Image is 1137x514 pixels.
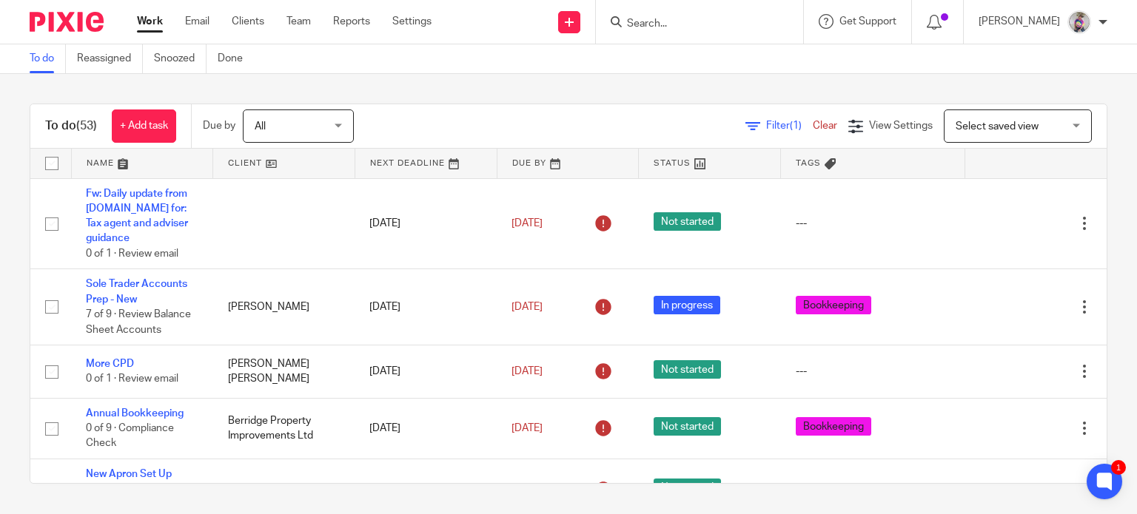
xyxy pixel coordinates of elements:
[86,189,188,244] a: Fw: Daily update from [DOMAIN_NAME] for: Tax agent and adviser guidance
[1111,460,1126,475] div: 1
[213,269,355,345] td: [PERSON_NAME]
[86,309,191,335] span: 7 of 9 · Review Balance Sheet Accounts
[512,218,543,229] span: [DATE]
[654,212,721,231] span: Not started
[766,121,813,131] span: Filter
[654,360,721,379] span: Not started
[956,121,1039,132] span: Select saved view
[112,109,176,143] a: + Add task
[86,469,172,479] a: New Apron Set Up
[796,296,871,314] span: Bookkeeping
[333,14,370,29] a: Reports
[30,44,66,73] a: To do
[625,18,759,31] input: Search
[869,121,933,131] span: View Settings
[255,121,266,132] span: All
[86,359,134,369] a: More CPD
[30,12,104,32] img: Pixie
[654,296,720,314] span: In progress
[654,417,721,436] span: Not started
[45,118,97,134] h1: To do
[213,345,355,398] td: [PERSON_NAME] [PERSON_NAME]
[790,121,802,131] span: (1)
[1067,10,1091,34] img: DBTieDye.jpg
[512,302,543,312] span: [DATE]
[86,408,184,419] a: Annual Bookkeeping
[839,16,896,27] span: Get Support
[355,269,497,345] td: [DATE]
[76,120,97,132] span: (53)
[796,364,950,379] div: ---
[86,248,178,259] span: 0 of 1 · Review email
[355,178,497,269] td: [DATE]
[86,373,178,384] span: 0 of 1 · Review email
[796,482,950,497] div: ---
[392,14,432,29] a: Settings
[232,14,264,29] a: Clients
[185,14,209,29] a: Email
[213,398,355,459] td: Berridge Property Improvements Ltd
[979,14,1060,29] p: [PERSON_NAME]
[813,121,837,131] a: Clear
[654,479,721,497] span: Not started
[796,159,821,167] span: Tags
[218,44,254,73] a: Done
[86,423,174,449] span: 0 of 9 · Compliance Check
[355,345,497,398] td: [DATE]
[77,44,143,73] a: Reassigned
[512,366,543,376] span: [DATE]
[137,14,163,29] a: Work
[355,398,497,459] td: [DATE]
[203,118,235,133] p: Due by
[154,44,207,73] a: Snoozed
[286,14,311,29] a: Team
[796,216,950,231] div: ---
[796,417,871,436] span: Bookkeeping
[512,423,543,433] span: [DATE]
[86,279,187,304] a: Sole Trader Accounts Prep - New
